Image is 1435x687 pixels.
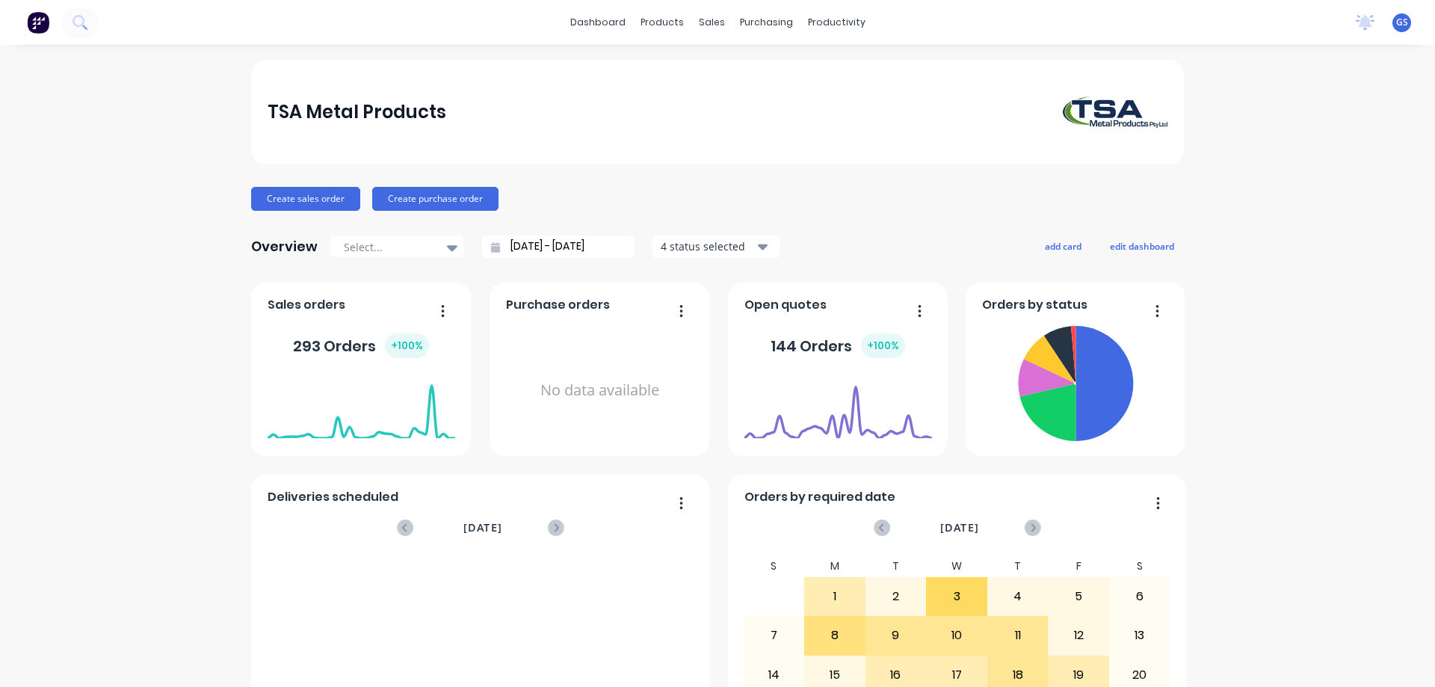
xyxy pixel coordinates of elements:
button: Create sales order [251,187,360,211]
div: 7 [744,617,804,654]
span: Open quotes [744,296,827,314]
button: Create purchase order [372,187,499,211]
div: 3 [927,578,987,615]
div: sales [691,11,732,34]
span: GS [1396,16,1408,29]
div: S [744,555,805,577]
div: 4 status selected [661,238,755,254]
div: 11 [988,617,1048,654]
div: 6 [1110,578,1170,615]
span: Deliveries scheduled [268,488,398,506]
div: 1 [805,578,865,615]
div: T [987,555,1049,577]
div: Overview [251,232,318,262]
div: 293 Orders [293,333,429,358]
div: 8 [805,617,865,654]
span: Sales orders [268,296,345,314]
img: Factory [27,11,49,34]
div: + 100 % [385,333,429,358]
div: 4 [988,578,1048,615]
div: M [804,555,865,577]
div: products [633,11,691,34]
span: [DATE] [463,520,502,536]
button: edit dashboard [1100,236,1184,256]
div: 13 [1110,617,1170,654]
span: Orders by status [982,296,1087,314]
span: Purchase orders [506,296,610,314]
div: 9 [866,617,926,654]
span: [DATE] [940,520,979,536]
div: No data available [506,320,694,461]
div: 12 [1049,617,1108,654]
div: T [865,555,927,577]
button: add card [1035,236,1091,256]
div: 2 [866,578,926,615]
a: dashboard [563,11,633,34]
div: productivity [800,11,873,34]
div: 10 [927,617,987,654]
div: 144 Orders [771,333,905,358]
div: 5 [1049,578,1108,615]
div: + 100 % [861,333,905,358]
img: TSA Metal Products [1063,96,1167,128]
div: TSA Metal Products [268,97,446,127]
div: F [1048,555,1109,577]
button: 4 status selected [652,235,780,258]
div: purchasing [732,11,800,34]
div: W [926,555,987,577]
div: S [1109,555,1170,577]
